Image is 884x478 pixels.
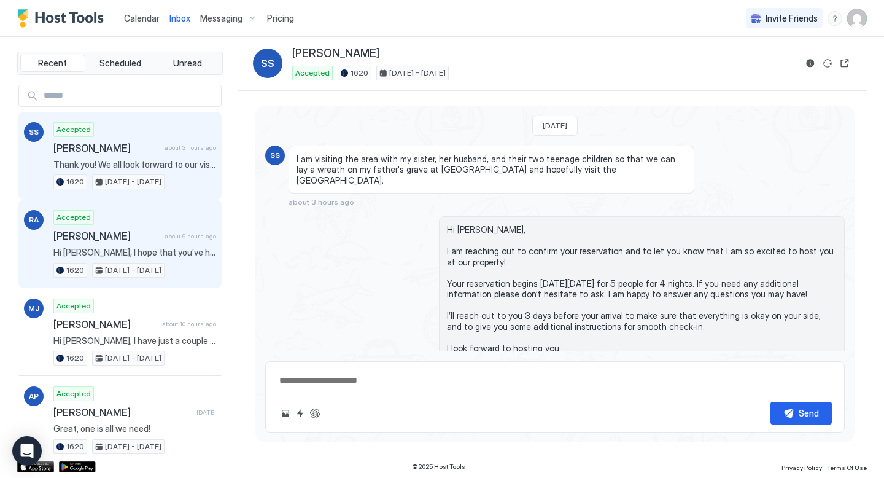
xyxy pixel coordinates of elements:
span: Messaging [200,13,242,24]
span: SS [270,150,280,161]
span: SS [261,56,274,71]
span: Invite Friends [766,13,818,24]
button: Scheduled [88,55,153,72]
span: Accepted [56,124,91,135]
span: Scheduled [99,58,141,69]
a: Host Tools Logo [17,9,109,28]
span: [PERSON_NAME] [53,406,192,418]
span: Privacy Policy [781,464,822,471]
span: Pricing [267,13,294,24]
span: Hi [PERSON_NAME], I hope that you’ve had a great stay so far! Just a reminder that your check-out... [53,247,216,258]
span: Hi [PERSON_NAME], I am reaching out to confirm your reservation and to let you know that I am so ... [447,224,837,375]
span: [DATE] - [DATE] [389,68,446,79]
span: [DATE] - [DATE] [105,353,161,364]
a: Google Play Store [59,461,96,472]
div: User profile [847,9,867,28]
input: Input Field [39,85,221,106]
a: Inbox [169,12,190,25]
button: Open reservation [837,56,852,71]
span: [PERSON_NAME] [292,47,379,61]
span: © 2025 Host Tools [412,463,465,471]
span: 1620 [66,176,84,187]
button: Unread [155,55,220,72]
button: Sync reservation [820,56,835,71]
span: Great, one is all we need! [53,423,216,434]
span: Terms Of Use [827,464,867,471]
span: Thank you! We all look forward to our visit in December! [53,159,216,170]
a: Privacy Policy [781,460,822,473]
span: [DATE] - [DATE] [105,265,161,276]
span: Recent [38,58,67,69]
span: AP [29,391,39,402]
div: Open Intercom Messenger [12,436,42,466]
span: [DATE] [196,409,216,417]
span: 1620 [66,441,84,452]
span: Calendar [124,13,160,23]
button: ChatGPT Auto Reply [308,406,322,421]
span: Hi [PERSON_NAME], I have just a couple recommendations for the property. Especially for those gue... [53,335,216,347]
span: about 9 hours ago [165,232,216,240]
span: Accepted [295,68,330,79]
span: SS [29,127,39,138]
span: Accepted [56,388,91,399]
span: [DATE] [543,121,567,130]
span: about 3 hours ago [289,197,354,206]
span: 1620 [66,353,84,364]
span: about 3 hours ago [165,144,216,152]
button: Upload image [278,406,293,421]
span: Accepted [56,300,91,311]
div: menu [828,11,842,26]
span: Accepted [56,212,91,223]
span: 1620 [66,265,84,276]
a: Calendar [124,12,160,25]
span: I am visiting the area with my sister, her husband, and their two teenage children so that we can... [297,154,686,186]
a: App Store [17,461,54,472]
button: Send [770,402,832,425]
span: Inbox [169,13,190,23]
span: Unread [173,58,202,69]
span: 1620 [351,68,368,79]
span: [PERSON_NAME] [53,142,160,154]
span: [DATE] - [DATE] [105,441,161,452]
span: [PERSON_NAME] [53,318,157,331]
a: Terms Of Use [827,460,867,473]
span: MJ [28,303,39,314]
span: [DATE] - [DATE] [105,176,161,187]
button: Quick reply [293,406,308,421]
span: RA [29,214,39,225]
button: Recent [20,55,85,72]
span: [PERSON_NAME] [53,230,160,242]
button: Reservation information [803,56,818,71]
div: tab-group [17,52,223,75]
div: Send [799,407,819,420]
span: about 10 hours ago [162,320,216,328]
